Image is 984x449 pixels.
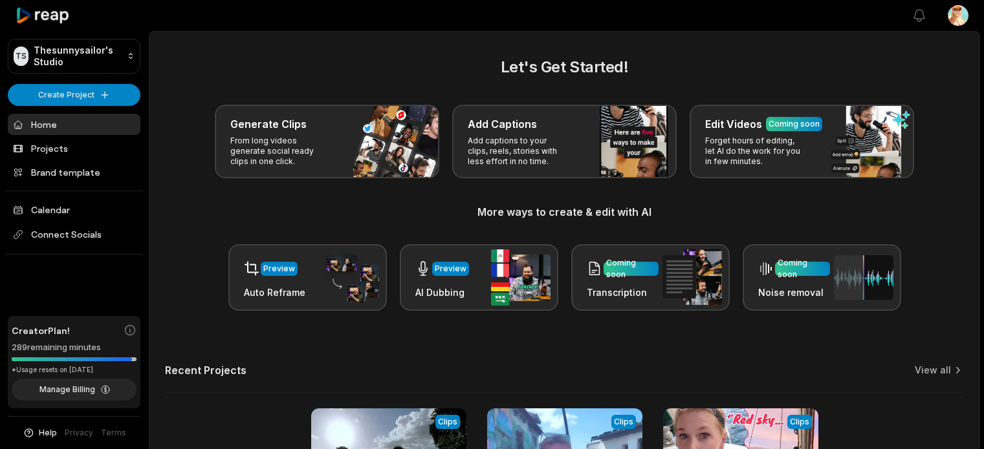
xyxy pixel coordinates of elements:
[244,286,305,299] h3: Auto Reframe
[23,427,57,439] button: Help
[415,286,469,299] h3: AI Dubbing
[8,199,140,220] a: Calendar
[39,427,57,439] span: Help
[12,324,70,337] span: Creator Plan!
[263,263,295,275] div: Preview
[320,253,379,303] img: auto_reframe.png
[435,263,466,275] div: Preview
[12,341,137,354] div: 289 remaining minutes
[8,162,140,183] a: Brand template
[165,364,246,377] h2: Recent Projects
[705,136,805,167] p: Forget hours of editing, let AI do the work for you in few minutes.
[230,116,307,132] h3: Generate Clips
[834,255,893,300] img: noise_removal.png
[705,116,762,132] h3: Edit Videos
[468,116,537,132] h3: Add Captions
[662,249,722,305] img: transcription.png
[587,286,659,299] h3: Transcription
[758,286,830,299] h3: Noise removal
[468,136,568,167] p: Add captions to your clips, reels, stories with less effort in no time.
[12,379,137,401] button: Manage Billing
[8,138,140,159] a: Projects
[101,427,126,439] a: Terms
[769,118,820,130] div: Coming soon
[8,223,140,246] span: Connect Socials
[8,84,140,106] button: Create Project
[491,249,551,306] img: ai_dubbing.png
[915,364,951,377] a: View all
[778,257,827,280] div: Coming soon
[230,136,331,167] p: From long videos generate social ready clips in one click.
[606,257,656,280] div: Coming soon
[14,47,28,66] div: TS
[8,114,140,135] a: Home
[165,56,964,79] h2: Let's Get Started!
[165,204,964,220] h3: More ways to create & edit with AI
[12,365,137,375] div: *Usage resets on [DATE]
[34,45,121,68] p: Thesunnysailor's Studio
[65,427,93,439] a: Privacy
